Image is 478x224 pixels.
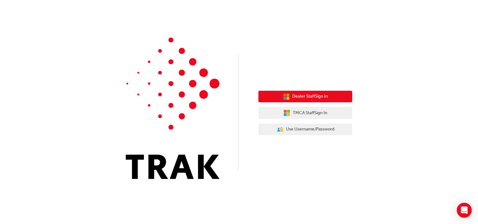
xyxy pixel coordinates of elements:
[126,38,220,179] img: Trak
[457,203,472,218] div: Open Intercom Messenger
[258,124,352,135] button: Use Username/Password
[292,93,328,100] span: Dealer Staff Sign In
[286,126,334,133] span: Use Username/Password
[258,91,352,103] button: Dealer StaffSign In
[258,107,352,119] button: TMCA StaffSign In
[293,109,327,117] span: TMCA Staff Sign In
